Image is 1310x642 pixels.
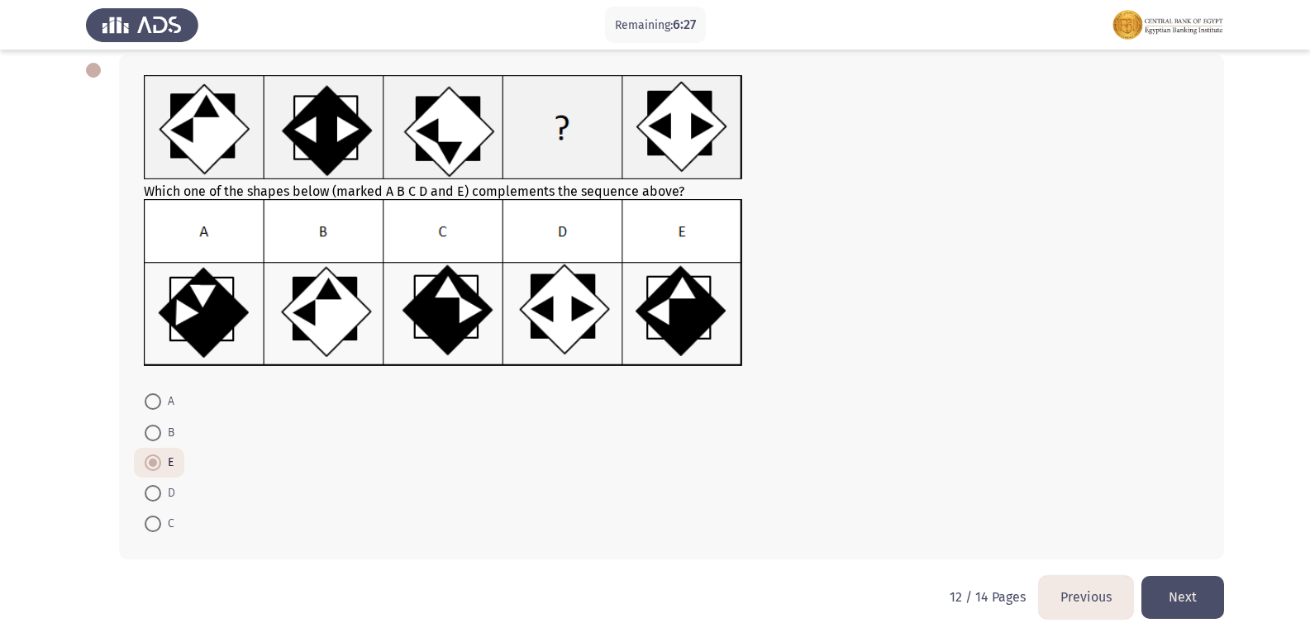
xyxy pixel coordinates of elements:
[86,2,198,48] img: Assess Talent Management logo
[144,75,743,180] img: UkFYMDAxMDhBLnBuZzE2MjIwMzQ5MzczOTY=.png
[950,589,1026,605] p: 12 / 14 Pages
[161,483,175,503] span: D
[161,392,174,411] span: A
[1141,576,1224,618] button: load next page
[161,423,174,443] span: B
[161,514,174,534] span: C
[161,453,174,473] span: E
[615,15,696,36] p: Remaining:
[1039,576,1133,618] button: load previous page
[1112,2,1224,48] img: Assessment logo of FOCUS Assessment 3 Modules EN
[144,75,1199,370] div: Which one of the shapes below (marked A B C D and E) complements the sequence above?
[144,199,743,367] img: UkFYMDAxMDhCLnBuZzE2MjIwMzUwMjgyNzM=.png
[673,17,696,32] span: 6:27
